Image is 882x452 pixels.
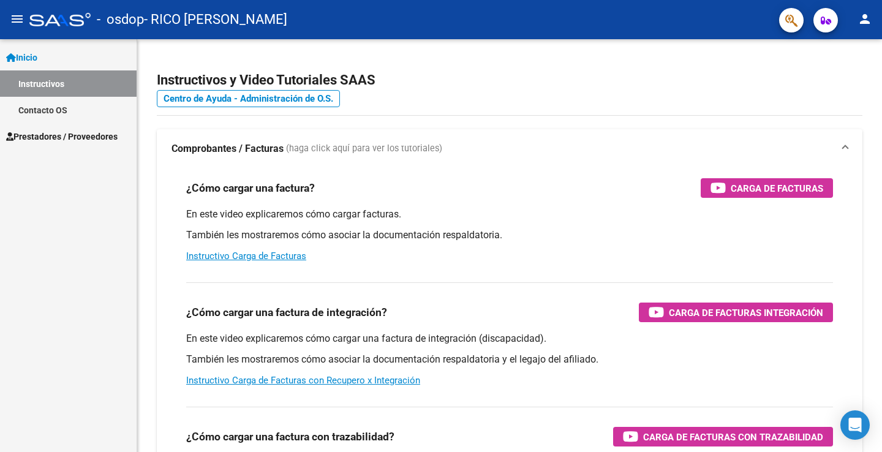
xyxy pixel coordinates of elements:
div: Open Intercom Messenger [840,410,870,440]
span: Prestadores / Proveedores [6,130,118,143]
h2: Instructivos y Video Tutoriales SAAS [157,69,862,92]
h3: ¿Cómo cargar una factura de integración? [186,304,387,321]
span: Carga de Facturas Integración [669,305,823,320]
mat-expansion-panel-header: Comprobantes / Facturas (haga click aquí para ver los tutoriales) [157,129,862,168]
mat-icon: menu [10,12,24,26]
p: También les mostraremos cómo asociar la documentación respaldatoria. [186,228,833,242]
strong: Comprobantes / Facturas [171,142,284,156]
button: Carga de Facturas [701,178,833,198]
button: Carga de Facturas con Trazabilidad [613,427,833,446]
a: Centro de Ayuda - Administración de O.S. [157,90,340,107]
p: En este video explicaremos cómo cargar facturas. [186,208,833,221]
span: - RICO [PERSON_NAME] [144,6,287,33]
p: También les mostraremos cómo asociar la documentación respaldatoria y el legajo del afiliado. [186,353,833,366]
span: Carga de Facturas [731,181,823,196]
h3: ¿Cómo cargar una factura con trazabilidad? [186,428,394,445]
p: En este video explicaremos cómo cargar una factura de integración (discapacidad). [186,332,833,345]
button: Carga de Facturas Integración [639,303,833,322]
span: - osdop [97,6,144,33]
span: (haga click aquí para ver los tutoriales) [286,142,442,156]
a: Instructivo Carga de Facturas [186,250,306,262]
h3: ¿Cómo cargar una factura? [186,179,315,197]
mat-icon: person [858,12,872,26]
span: Inicio [6,51,37,64]
span: Carga de Facturas con Trazabilidad [643,429,823,445]
a: Instructivo Carga de Facturas con Recupero x Integración [186,375,420,386]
